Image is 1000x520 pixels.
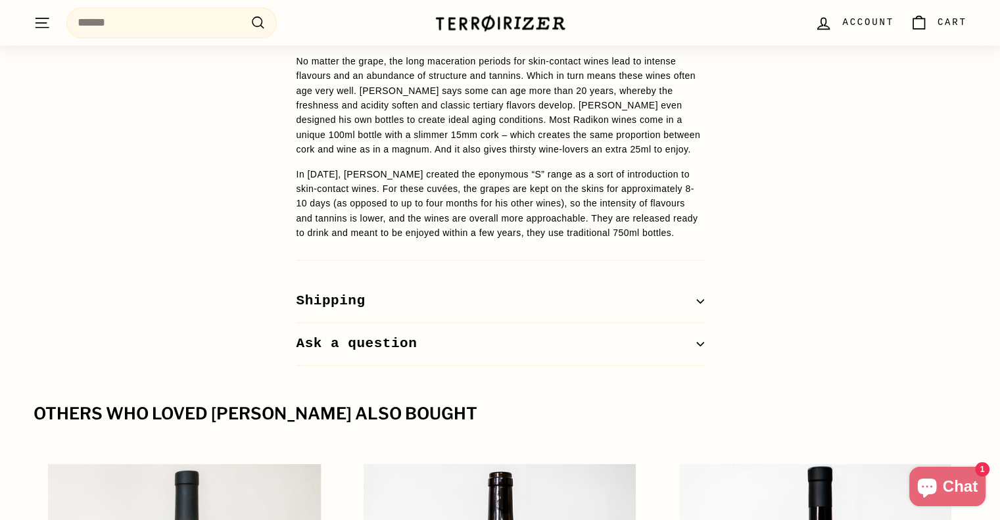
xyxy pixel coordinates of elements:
[902,3,975,42] a: Cart
[807,3,901,42] a: Account
[34,405,967,423] div: Others who loved [PERSON_NAME] also bought
[297,323,704,366] button: Ask a question
[905,467,989,509] inbox-online-store-chat: Shopify online store chat
[938,15,967,30] span: Cart
[297,167,704,241] p: In [DATE], [PERSON_NAME] created the eponymous “S” range as a sort of introduction to skin-contac...
[297,54,704,157] p: No matter the grape, the long maceration periods for skin-contact wines lead to intense flavours ...
[297,280,704,323] button: Shipping
[842,15,893,30] span: Account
